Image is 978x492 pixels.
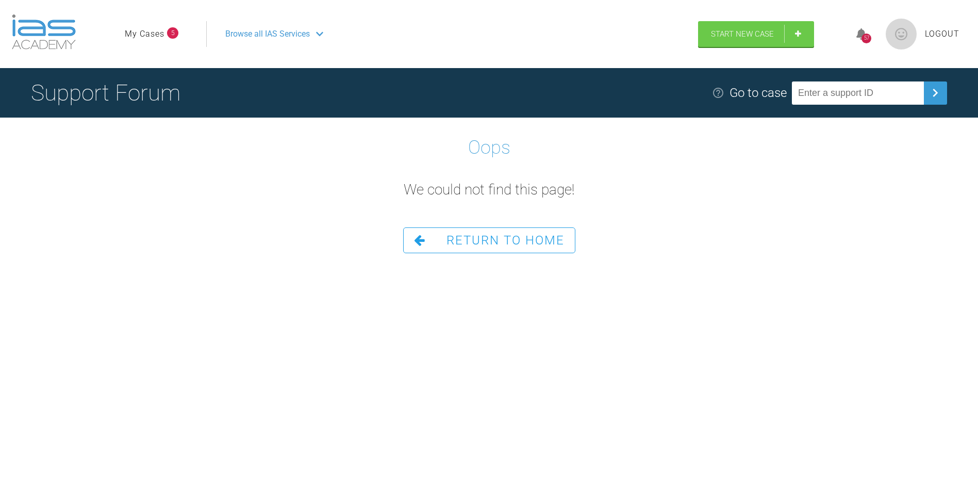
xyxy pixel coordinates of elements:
img: chevronRight.28bd32b0.svg [927,85,943,101]
div: Go to case [730,83,787,103]
span: 5 [167,27,178,39]
h1: Support Forum [31,75,180,111]
span: Start New Case [711,29,774,39]
h1: Oops [468,133,510,163]
a: Start New Case [698,21,814,47]
span: Browse all IAS Services [225,27,310,41]
img: help.e70b9f3d.svg [712,87,724,99]
h2: We could not find this page! [404,178,574,202]
img: profile.png [886,19,917,50]
a: Logout [925,27,959,41]
a: My Cases [125,27,164,41]
img: logo-light.3e3ef733.png [12,14,76,50]
a: Return To Home [403,227,575,253]
span: Return To Home [446,233,565,248]
div: 57 [861,34,871,43]
input: Enter a support ID [792,81,924,105]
